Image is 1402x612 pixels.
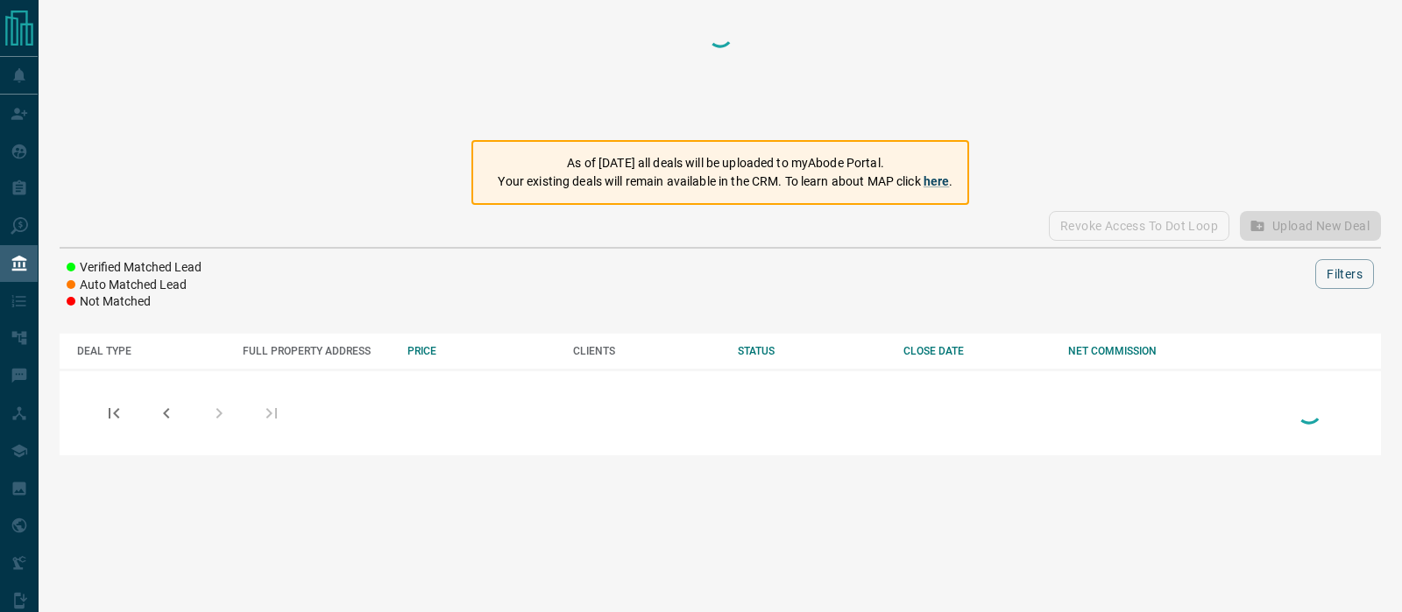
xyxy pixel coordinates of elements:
div: Loading [1292,394,1327,432]
p: As of [DATE] all deals will be uploaded to myAbode Portal. [498,154,952,172]
li: Auto Matched Lead [67,277,202,294]
li: Verified Matched Lead [67,259,202,277]
p: Your existing deals will remain available in the CRM. To learn about MAP click . [498,172,952,191]
div: CLOSE DATE [903,345,1051,357]
div: STATUS [738,345,886,357]
div: Loading [703,18,738,123]
div: DEAL TYPE [77,345,225,357]
div: FULL PROPERTY ADDRESS [243,345,391,357]
div: NET COMMISSION [1068,345,1216,357]
a: here [924,174,950,188]
button: Filters [1315,259,1374,289]
li: Not Matched [67,293,202,311]
div: CLIENTS [573,345,721,357]
div: PRICE [407,345,556,357]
